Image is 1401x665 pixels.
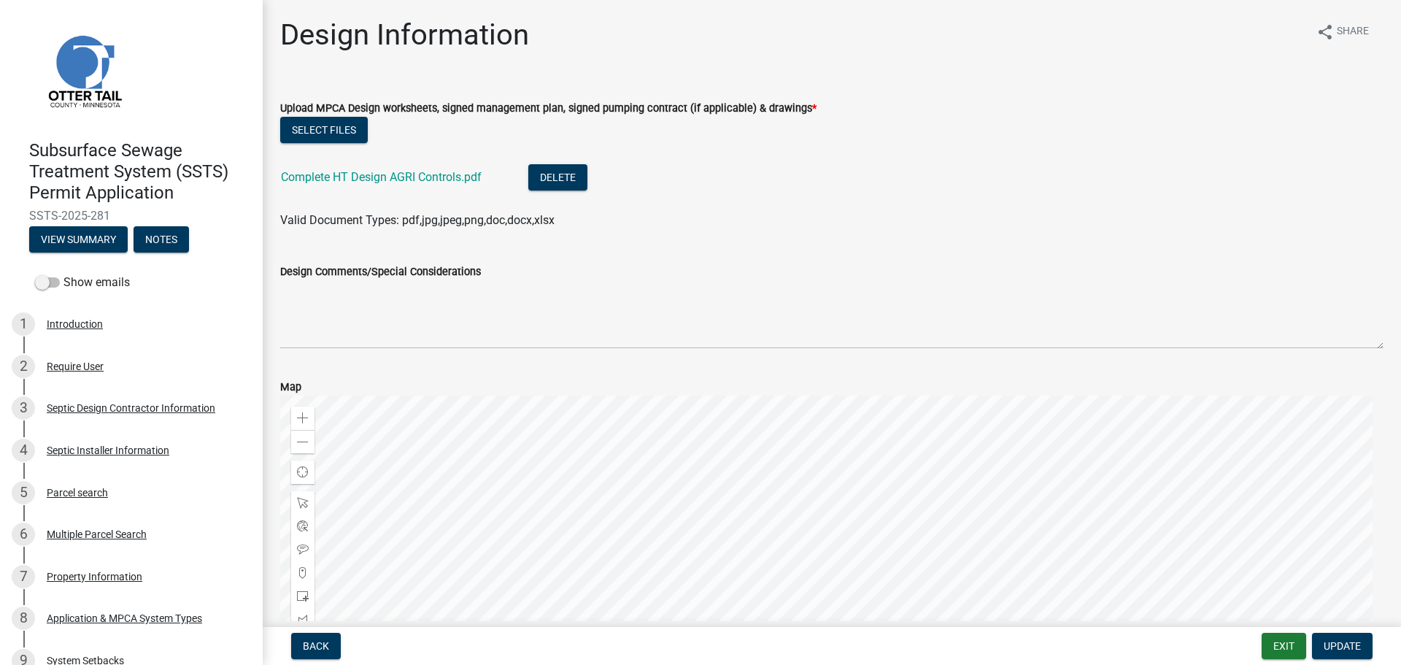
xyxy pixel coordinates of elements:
[29,235,128,247] wm-modal-confirm: Summary
[291,461,314,484] div: Find my location
[12,565,35,588] div: 7
[134,226,189,253] button: Notes
[528,172,587,185] wm-modal-confirm: Delete Document
[1262,633,1306,659] button: Exit
[1324,640,1361,652] span: Update
[280,267,481,277] label: Design Comments/Special Considerations
[47,445,169,455] div: Septic Installer Information
[1337,23,1369,41] span: Share
[29,209,233,223] span: SSTS-2025-281
[47,488,108,498] div: Parcel search
[134,235,189,247] wm-modal-confirm: Notes
[12,312,35,336] div: 1
[280,104,817,114] label: Upload MPCA Design worksheets, signed management plan, signed pumping contract (if applicable) & ...
[47,613,202,623] div: Application & MPCA System Types
[47,319,103,329] div: Introduction
[12,439,35,462] div: 4
[291,430,314,453] div: Zoom out
[1316,23,1334,41] i: share
[303,640,329,652] span: Back
[280,18,529,53] h1: Design Information
[280,383,301,393] label: Map
[12,481,35,504] div: 5
[1312,633,1373,659] button: Update
[35,274,130,291] label: Show emails
[281,170,482,184] a: Complete HT Design AGRI Controls.pdf
[29,140,251,203] h4: Subsurface Sewage Treatment System (SSTS) Permit Application
[291,407,314,430] div: Zoom in
[280,213,555,227] span: Valid Document Types: pdf,jpg,jpeg,png,doc,docx,xlsx
[291,633,341,659] button: Back
[280,117,368,143] button: Select files
[1305,18,1381,46] button: shareShare
[47,529,147,539] div: Multiple Parcel Search
[12,523,35,546] div: 6
[12,355,35,378] div: 2
[47,572,142,582] div: Property Information
[12,396,35,420] div: 3
[29,226,128,253] button: View Summary
[29,15,139,125] img: Otter Tail County, Minnesota
[528,164,587,191] button: Delete
[12,607,35,630] div: 8
[47,361,104,372] div: Require User
[47,403,215,413] div: Septic Design Contractor Information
